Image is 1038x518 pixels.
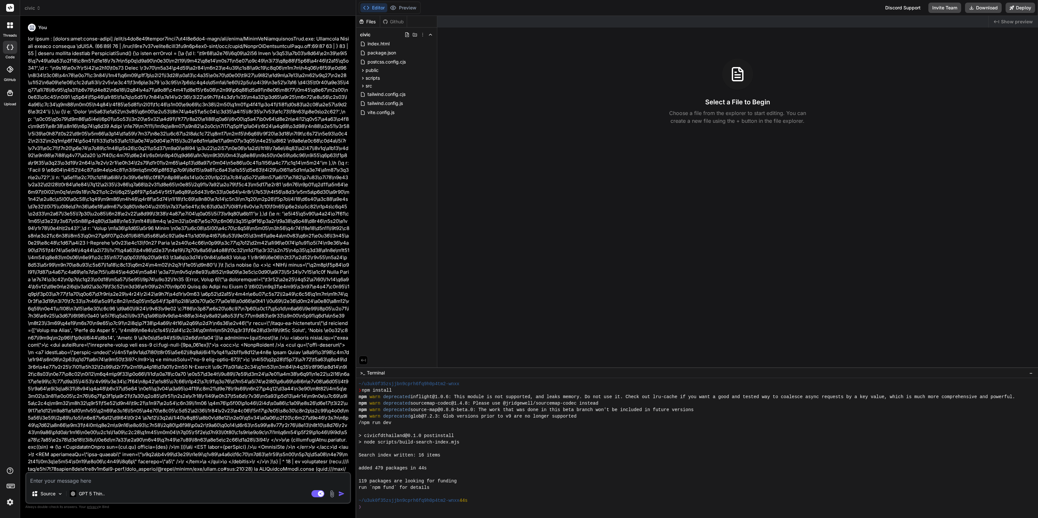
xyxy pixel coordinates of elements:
img: settings [5,497,16,508]
span: civic [360,31,370,38]
button: Preview [387,3,419,12]
span: Search index written: 16 items [359,452,441,458]
img: GPT 5 Thinking High [70,490,76,497]
span: >_ [360,370,365,376]
span: glob@7.2.3: Glob versions prior to v9 are no longer supported [410,413,576,420]
span: 44s [459,497,467,504]
label: GitHub [4,77,16,83]
span: warn [369,407,380,413]
img: icon [338,490,345,497]
span: npm [359,413,367,420]
span: package.json [367,49,397,57]
span: npm [359,400,367,407]
p: GPT 5 Thin.. [79,490,105,497]
span: vite.config.js [367,109,395,116]
span: src [366,83,372,89]
span: deprecated [383,394,410,400]
span: npm install [362,387,392,394]
span: public [366,67,379,74]
div: Github [380,18,407,25]
span: ❯ [359,387,362,394]
span: − [1029,370,1033,376]
label: threads [3,33,17,38]
span: warn [369,413,380,420]
span: > node scripts/build-search-index.mjs [359,439,460,445]
span: /npm run dev [359,420,392,426]
span: source-map@0.8.0-beta.0: The work that was done in this beta branch won't be included in future v... [410,407,694,413]
span: npm [359,394,367,400]
span: deprecated [383,400,410,407]
span: Terminal [367,370,385,376]
div: Files [356,18,380,25]
span: added 479 packages in 44s [359,465,427,471]
button: Editor [360,3,387,12]
img: Pick Models [57,491,63,497]
span: ~/u3uk0f35zsjjbn9cprh6fq9h0p4tm2-wnxx [359,381,460,387]
span: civic [25,5,41,11]
button: Invite Team [928,3,961,13]
span: tailwind.config.cjs [367,90,406,98]
span: sourcemap-codec@1.4.8: Please use @jridgewell/sourcemap-codec instead [410,400,598,407]
p: Choose a file from the explorer to start editing. You can create a new file using the + button in... [665,109,810,125]
span: Show preview [1001,18,1033,25]
span: deprecated [383,407,410,413]
span: tailwind.config.js [367,99,404,107]
span: inflight@1.0.6: This module is not supported, and leaks memory. Do not use it. Check out lru-cach... [410,394,1015,400]
span: npm [359,407,367,413]
button: − [1028,368,1034,378]
span: 119 packages are looking for funding [359,478,457,484]
span: deprecated [383,413,410,420]
span: scripts [366,75,380,81]
p: Always double-check its answers. Your in Bind [25,504,351,510]
span: > civicfdthailand@0.1.0 postinstall [359,432,454,439]
button: Download [965,3,1002,13]
p: Source [41,490,55,497]
span: ❯ [359,504,362,510]
label: Upload [4,101,16,107]
span: index.html [367,40,390,48]
span: warn [369,394,380,400]
span: privacy [87,505,99,509]
span: run `npm fund` for details [359,484,429,491]
div: Discord Support [881,3,924,13]
span: warn [369,400,380,407]
img: attachment [328,490,336,498]
h3: Select a File to Begin [705,98,770,107]
label: code [6,54,15,60]
h6: You [38,24,47,31]
span: postcss.config.cjs [367,58,406,66]
span: ~/u3uk0f35zsjjbn9cprh6fq9h0p4tm2-wnxx [359,497,460,504]
button: Deploy [1006,3,1035,13]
